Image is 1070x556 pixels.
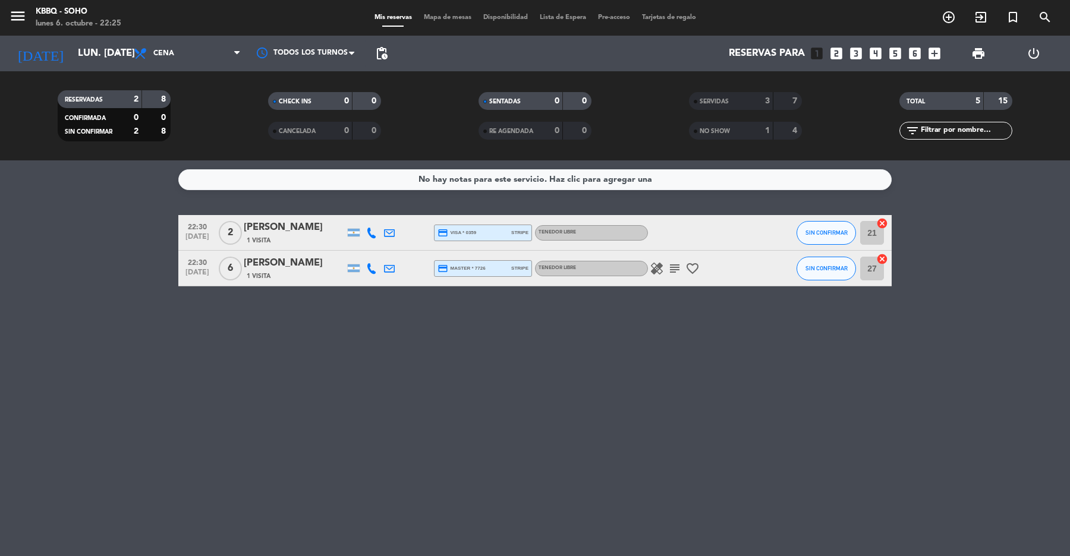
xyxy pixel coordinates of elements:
i: looks_4 [868,46,883,61]
i: looks_6 [907,46,923,61]
i: [DATE] [9,40,72,67]
i: add_box [927,46,942,61]
strong: 8 [161,95,168,103]
span: SIN CONFIRMAR [65,129,112,135]
i: arrow_drop_down [111,46,125,61]
div: lunes 6. octubre - 22:25 [36,18,121,30]
span: Lista de Espera [534,14,592,21]
strong: 4 [792,127,800,135]
strong: 0 [582,97,589,105]
span: [DATE] [182,233,212,247]
strong: 8 [161,127,168,135]
input: Filtrar por nombre... [920,124,1012,137]
i: favorite_border [685,261,700,276]
span: RESERVADAS [65,97,103,103]
span: 22:30 [182,219,212,233]
span: stripe [511,229,528,236]
span: TENEDOR LIBRE [539,230,576,235]
span: CANCELADA [279,128,316,134]
span: Disponibilidad [477,14,534,21]
i: looks_one [809,46,824,61]
span: master * 7726 [438,263,486,274]
span: visa * 0359 [438,228,476,238]
strong: 0 [344,127,349,135]
i: power_settings_new [1027,46,1041,61]
strong: 7 [792,97,800,105]
div: [PERSON_NAME] [244,255,345,271]
i: subject [668,261,682,276]
i: healing [650,261,664,276]
span: stripe [511,264,528,272]
strong: 0 [161,113,168,122]
span: CONFIRMADA [65,115,106,121]
span: 6 [219,257,242,280]
strong: 0 [372,97,379,105]
span: Mapa de mesas [418,14,477,21]
span: 1 Visita [247,271,270,281]
strong: 0 [344,97,349,105]
strong: 5 [975,97,980,105]
i: looks_3 [848,46,864,61]
span: Cena [153,49,174,58]
span: SENTADAS [489,99,521,105]
span: SIN CONFIRMAR [805,265,848,271]
strong: 2 [134,95,139,103]
span: 2 [219,221,242,245]
div: Kbbq - Soho [36,6,121,18]
strong: 15 [998,97,1010,105]
span: [DATE] [182,268,212,282]
span: TOTAL [907,99,925,105]
button: menu [9,7,27,29]
strong: 0 [372,127,379,135]
span: 22:30 [182,255,212,268]
span: Tarjetas de regalo [636,14,702,21]
span: print [971,46,986,61]
strong: 3 [765,97,770,105]
strong: 0 [555,127,559,135]
i: credit_card [438,228,448,238]
span: pending_actions [374,46,389,61]
strong: 0 [555,97,559,105]
span: Mis reservas [369,14,418,21]
div: LOG OUT [1006,36,1061,71]
i: cancel [876,253,888,265]
span: Pre-acceso [592,14,636,21]
strong: 1 [765,127,770,135]
div: [PERSON_NAME] [244,220,345,235]
strong: 0 [582,127,589,135]
i: filter_list [905,124,920,138]
span: CHECK INS [279,99,311,105]
span: TENEDOR LIBRE [539,266,576,270]
strong: 2 [134,127,139,135]
span: NO SHOW [700,128,730,134]
i: exit_to_app [974,10,988,24]
span: 1 Visita [247,236,270,245]
i: looks_two [829,46,844,61]
div: No hay notas para este servicio. Haz clic para agregar una [418,173,652,187]
i: turned_in_not [1006,10,1020,24]
span: SIN CONFIRMAR [805,229,848,236]
button: SIN CONFIRMAR [797,221,856,245]
i: credit_card [438,263,448,274]
i: menu [9,7,27,25]
span: Reservas para [729,48,805,59]
span: RE AGENDADA [489,128,533,134]
i: add_circle_outline [942,10,956,24]
i: looks_5 [888,46,903,61]
span: SERVIDAS [700,99,729,105]
i: search [1038,10,1052,24]
strong: 0 [134,113,139,122]
button: SIN CONFIRMAR [797,257,856,280]
i: cancel [876,217,888,229]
